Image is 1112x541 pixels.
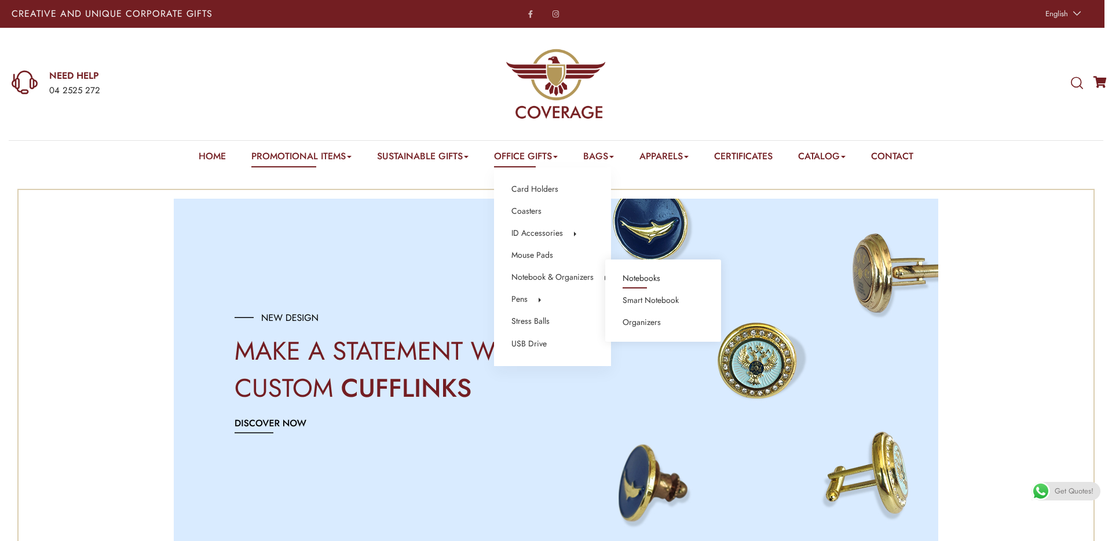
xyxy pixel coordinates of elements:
[49,70,365,82] a: NEED HELP
[623,293,679,308] a: Smart Notebook
[511,226,563,241] a: ID Accessories
[494,149,558,167] a: Office Gifts
[12,9,439,19] p: Creative and Unique Corporate Gifts
[639,149,689,167] a: Apparels
[511,204,542,219] a: Coasters
[714,149,773,167] a: Certificates
[511,182,558,197] a: Card Holders
[377,149,469,167] a: Sustainable Gifts
[871,149,913,167] a: Contact
[511,270,594,285] a: Notebook & Organizers
[1045,8,1068,19] span: English
[511,248,553,263] a: Mouse Pads
[511,337,547,352] a: USB Drive
[1055,482,1093,500] span: Get Quotes!
[511,292,528,307] a: Pens
[623,271,660,286] a: Notebooks
[511,314,550,329] a: Stress Balls
[623,315,661,330] a: Organizers
[251,149,352,167] a: Promotional Items
[583,149,614,167] a: Bags
[199,149,226,167] a: Home
[49,83,365,98] div: 04 2525 272
[1040,6,1084,22] a: English
[798,149,846,167] a: Catalog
